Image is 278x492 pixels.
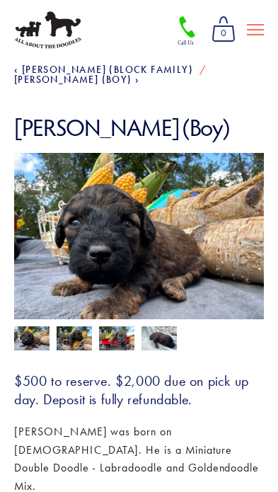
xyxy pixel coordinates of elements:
h1: [PERSON_NAME] (Boy) [14,113,264,142]
img: Phone Icon [176,15,199,47]
img: Waylon 2.jpg [14,326,50,353]
span: 0 [212,24,236,42]
img: Waylon 4.jpg [99,326,134,353]
img: Waylon 1.jpg [141,326,177,353]
span: [PERSON_NAME] (Boy) [14,74,132,86]
a: 0 items in cart [206,11,241,48]
img: Waylon 2.jpg [14,153,264,341]
img: Waylon 3.jpg [57,326,92,353]
img: All About The Doodles [14,11,81,49]
h3: $500 to reserve. $2,000 due on pick up day. Deposit is fully refundable. [14,372,264,408]
a: [PERSON_NAME] (Boy) [14,74,139,86]
span: [PERSON_NAME] (Block Family) [22,64,193,76]
a: [PERSON_NAME] (Block Family) [14,64,193,76]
